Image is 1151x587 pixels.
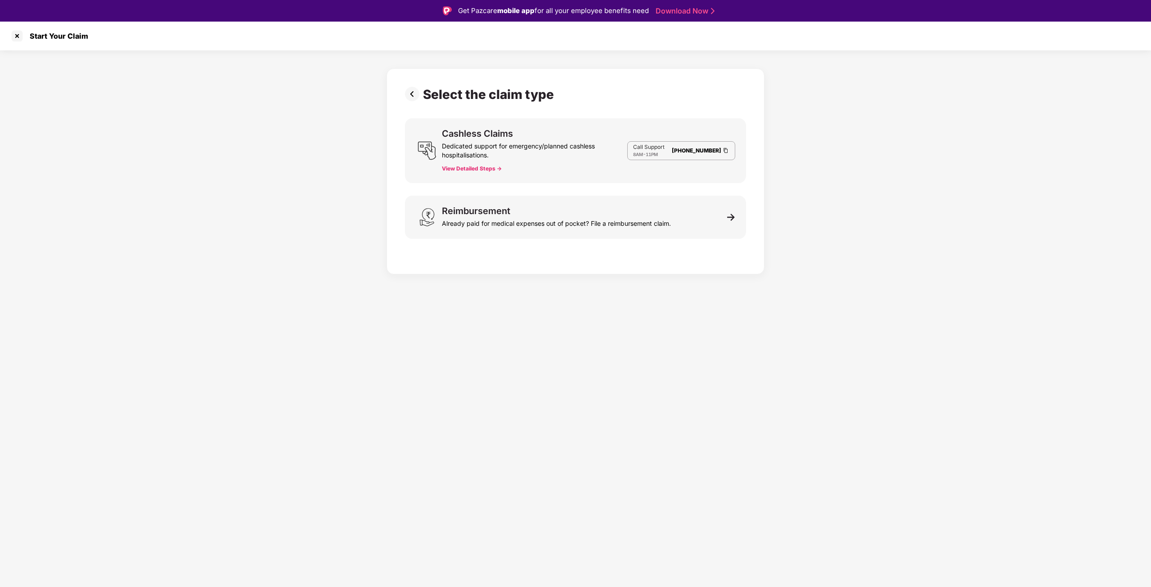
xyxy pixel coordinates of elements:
[418,141,436,160] img: svg+xml;base64,PHN2ZyB3aWR0aD0iMjQiIGhlaWdodD0iMjUiIHZpZXdCb3g9IjAgMCAyNCAyNSIgZmlsbD0ibm9uZSIgeG...
[458,5,649,16] div: Get Pazcare for all your employee benefits need
[727,213,735,221] img: svg+xml;base64,PHN2ZyB3aWR0aD0iMTEiIGhlaWdodD0iMTEiIHZpZXdCb3g9IjAgMCAxMSAxMSIgZmlsbD0ibm9uZSIgeG...
[633,143,665,151] p: Call Support
[633,151,665,158] div: -
[442,165,502,172] button: View Detailed Steps ->
[442,129,513,138] div: Cashless Claims
[443,6,452,15] img: Logo
[711,6,715,16] img: Stroke
[423,87,558,102] div: Select the claim type
[24,31,88,40] div: Start Your Claim
[656,6,712,16] a: Download Now
[497,6,535,15] strong: mobile app
[442,138,627,160] div: Dedicated support for emergency/planned cashless hospitalisations.
[633,152,643,157] span: 8AM
[722,147,729,154] img: Clipboard Icon
[646,152,658,157] span: 11PM
[672,147,721,154] a: [PHONE_NUMBER]
[442,206,510,215] div: Reimbursement
[405,87,423,101] img: svg+xml;base64,PHN2ZyBpZD0iUHJldi0zMngzMiIgeG1sbnM9Imh0dHA6Ly93d3cudzMub3JnLzIwMDAvc3ZnIiB3aWR0aD...
[442,215,671,228] div: Already paid for medical expenses out of pocket? File a reimbursement claim.
[418,208,436,227] img: svg+xml;base64,PHN2ZyB3aWR0aD0iMjQiIGhlaWdodD0iMzEiIHZpZXdCb3g9IjAgMCAyNCAzMSIgZmlsbD0ibm9uZSIgeG...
